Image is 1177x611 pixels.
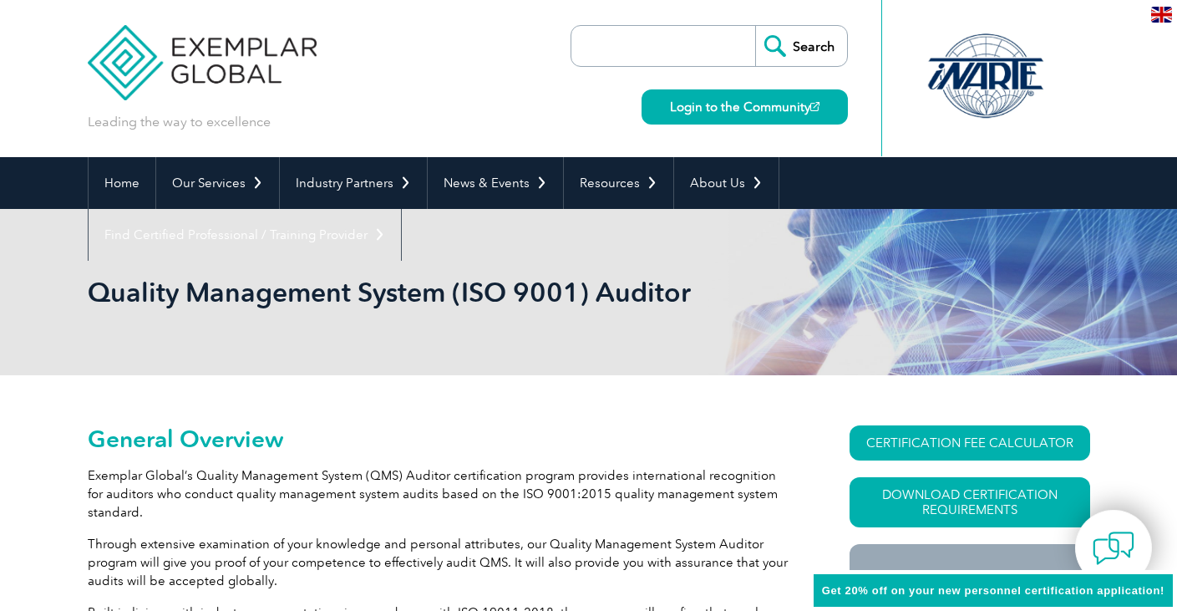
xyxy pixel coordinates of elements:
[88,425,789,452] h2: General Overview
[755,26,847,66] input: Search
[850,477,1090,527] a: Download Certification Requirements
[674,157,779,209] a: About Us
[280,157,427,209] a: Industry Partners
[156,157,279,209] a: Our Services
[88,113,271,131] p: Leading the way to excellence
[89,157,155,209] a: Home
[822,584,1164,597] span: Get 20% off on your new personnel certification application!
[88,535,789,590] p: Through extensive examination of your knowledge and personal attributes, our Quality Management S...
[875,567,1065,588] h3: Ready to get certified?
[564,157,673,209] a: Resources
[88,466,789,522] p: Exemplar Global’s Quality Management System (QMS) Auditor certification program provides internat...
[810,102,819,111] img: open_square.png
[1093,527,1134,569] img: contact-chat.png
[428,157,563,209] a: News & Events
[88,276,729,308] h1: Quality Management System (ISO 9001) Auditor
[642,89,848,125] a: Login to the Community
[89,209,401,261] a: Find Certified Professional / Training Provider
[1151,7,1172,23] img: en
[850,425,1090,461] a: CERTIFICATION FEE CALCULATOR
